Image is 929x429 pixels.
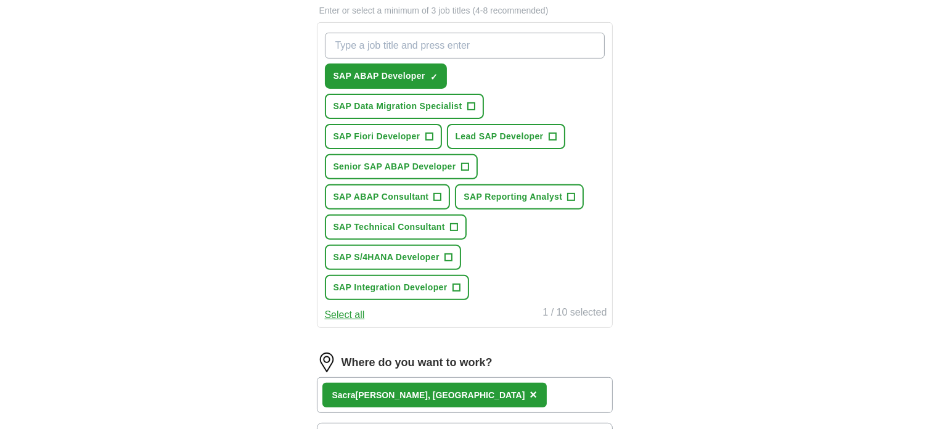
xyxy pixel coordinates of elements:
span: SAP Reporting Analyst [464,190,562,203]
span: Lead SAP Developer [456,130,544,143]
div: 1 / 10 selected [542,305,607,322]
p: Enter or select a minimum of 3 job titles (4-8 recommended) [317,4,613,17]
input: Type a job title and press enter [325,33,605,59]
span: SAP Technical Consultant [334,221,445,234]
span: SAP Integration Developer [334,281,448,294]
button: SAP Reporting Analyst [455,184,584,210]
strong: Sacra [332,390,356,400]
img: location.png [317,353,337,372]
span: SAP Fiori Developer [334,130,420,143]
button: Senior SAP ABAP Developer [325,154,478,179]
button: Select all [325,308,365,322]
span: ✓ [430,72,438,82]
button: SAP S/4HANA Developer [325,245,461,270]
button: SAP Data Migration Specialist [325,94,484,119]
span: SAP S/4HANA Developer [334,251,440,264]
button: SAP ABAP Consultant [325,184,451,210]
div: [PERSON_NAME], [GEOGRAPHIC_DATA] [332,389,525,402]
span: SAP Data Migration Specialist [334,100,462,113]
span: SAP ABAP Consultant [334,190,429,203]
button: × [530,386,537,404]
button: Lead SAP Developer [447,124,565,149]
button: SAP Fiori Developer [325,124,442,149]
button: SAP Technical Consultant [325,214,467,240]
button: SAP Integration Developer [325,275,469,300]
button: SAP ABAP Developer✓ [325,63,447,89]
span: Senior SAP ABAP Developer [334,160,456,173]
span: × [530,388,537,401]
span: SAP ABAP Developer [334,70,425,83]
label: Where do you want to work? [342,354,493,371]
